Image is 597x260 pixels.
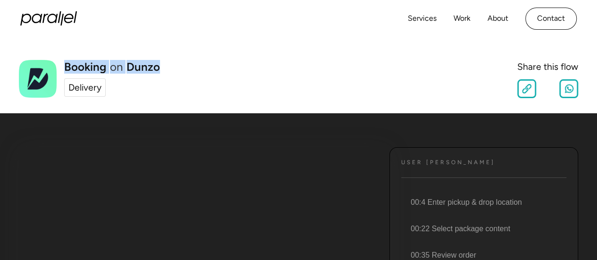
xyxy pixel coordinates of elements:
[126,61,160,73] a: Dunzo
[408,12,437,25] a: Services
[454,12,471,25] a: Work
[401,159,495,166] h4: User [PERSON_NAME]
[110,61,123,73] div: on
[64,61,106,73] h1: Booking
[399,216,566,242] li: 00:22 Select package content
[517,60,578,74] div: Share this flow
[68,81,101,94] div: Delivery
[399,189,566,216] li: 00:4 Enter pickup & drop location
[20,11,77,25] a: home
[525,8,577,30] a: Contact
[64,78,106,97] a: Delivery
[488,12,508,25] a: About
